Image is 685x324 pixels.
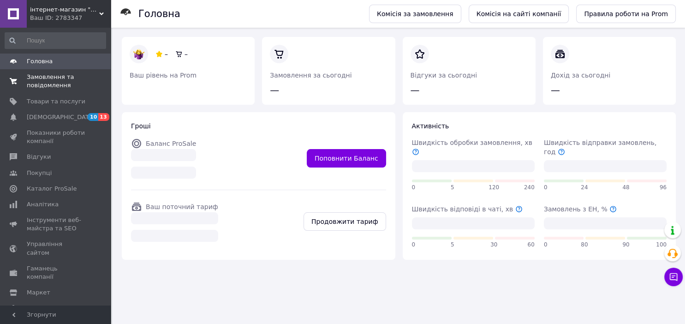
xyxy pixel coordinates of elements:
span: 80 [581,241,588,249]
span: Баланс ProSale [146,140,196,147]
span: Швидкість відповіді в чаті, хв [412,205,523,213]
span: [DEMOGRAPHIC_DATA] [27,113,95,121]
a: Комісія за замовлення [369,5,461,23]
span: 0 [412,241,416,249]
span: Товари та послуги [27,97,85,106]
span: Каталог ProSale [27,185,77,193]
span: 0 [412,184,416,192]
span: 100 [656,241,667,249]
span: Аналітика [27,200,59,209]
span: 0 [544,241,548,249]
span: Управління сайтом [27,240,85,257]
span: 120 [488,184,499,192]
span: Інструменти веб-майстра та SEO [27,216,85,233]
span: Маркет [27,288,50,297]
span: 13 [98,113,109,121]
span: – [185,50,188,58]
span: інтернет-магазин "Velomagaz" [30,6,99,14]
span: Ваш поточний тариф [146,203,218,210]
span: Гроші [131,122,151,130]
a: Продовжити тариф [304,212,386,231]
span: 24 [581,184,588,192]
span: – [165,50,168,58]
span: Гаманець компанії [27,264,85,281]
h1: Головна [138,8,180,19]
span: 30 [490,241,497,249]
span: 96 [660,184,667,192]
a: Правила роботи на Prom [576,5,676,23]
span: 5 [451,241,454,249]
span: Покупці [27,169,52,177]
span: Головна [27,57,53,66]
span: 240 [524,184,535,192]
span: 90 [622,241,629,249]
input: Пошук [5,32,106,49]
button: Чат з покупцем [664,268,683,286]
span: Швидкість відправки замовлень, год [544,139,656,156]
span: Налаштування [27,304,74,312]
span: Швидкість обробки замовлення, хв [412,139,532,156]
span: Відгуки [27,153,51,161]
span: Замовлення та повідомлення [27,73,85,90]
a: Поповнити Баланс [307,149,386,168]
span: 5 [451,184,454,192]
span: 10 [88,113,98,121]
span: 60 [527,241,534,249]
div: Ваш ID: 2783347 [30,14,111,22]
a: Комісія на сайті компанії [469,5,569,23]
span: 0 [544,184,548,192]
span: Замовлень з ЕН, % [544,205,617,213]
span: 48 [622,184,629,192]
span: Показники роботи компанії [27,129,85,145]
span: Активність [412,122,449,130]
